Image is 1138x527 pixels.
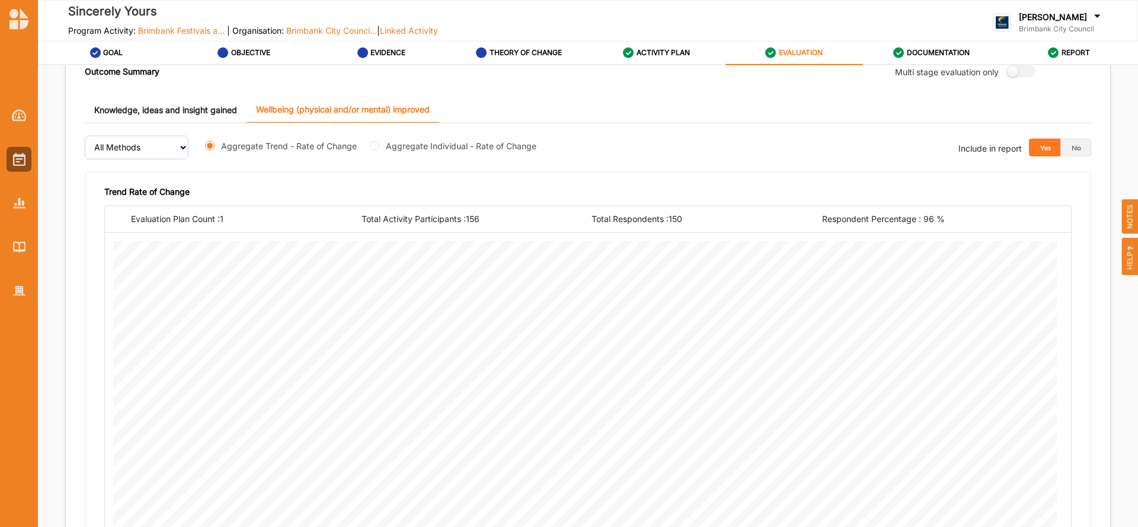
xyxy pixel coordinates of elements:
a: Organisation [7,278,31,303]
a: Dashboard [7,103,31,128]
img: Reports [13,198,25,208]
a: Wellbeing (physical and/or mental) improved [247,97,439,123]
button: Yes [1029,139,1060,156]
div: Total Activity Participants : 156 [362,213,592,225]
label: REPORT [1062,48,1090,57]
span: Brimbank Festivals a... [138,25,225,36]
img: Library [13,242,25,252]
img: Activities [13,153,25,166]
div: Outcome Summary [85,65,159,78]
a: Library [7,234,31,259]
a: Knowledge, ideas and insight gained [85,97,247,123]
label: OBJECTIVE [231,48,270,57]
label: Brimbank City Council [1019,24,1103,34]
label: [PERSON_NAME] [1019,12,1087,23]
label: EVIDENCE [370,48,405,57]
button: No [1060,139,1092,156]
span: Brimbank City Counci... [286,25,377,36]
label: Program Activity: | Organisation: | [68,25,438,36]
label: DOCUMENTATION [907,48,970,57]
div: Total Respondents : 150 [592,213,822,225]
img: Organisation [13,286,25,296]
img: logo [9,8,28,30]
div: Respondent Percentage : 96 % [822,213,1053,225]
img: logo [993,14,1011,32]
label: Multi stage evaluation only [895,67,999,78]
label: Aggregate Individual - Rate of Change [386,140,536,152]
label: EVALUATION [779,48,823,57]
span: Linked Activity [380,25,438,36]
label: ACTIVITY PLAN [637,48,690,57]
label: Sincerely Yours [68,2,438,21]
label: Aggregate Trend - Rate of Change [221,140,357,152]
div: Evaluation Plan Count : 1 [131,213,362,225]
div: Trend Rate of Change [104,187,1072,205]
a: Reports [7,191,31,216]
div: Include in report [958,143,1022,156]
label: GOAL [103,48,123,57]
img: Dashboard [12,110,27,121]
label: THEORY OF CHANGE [490,48,562,57]
a: Activities [7,147,31,172]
